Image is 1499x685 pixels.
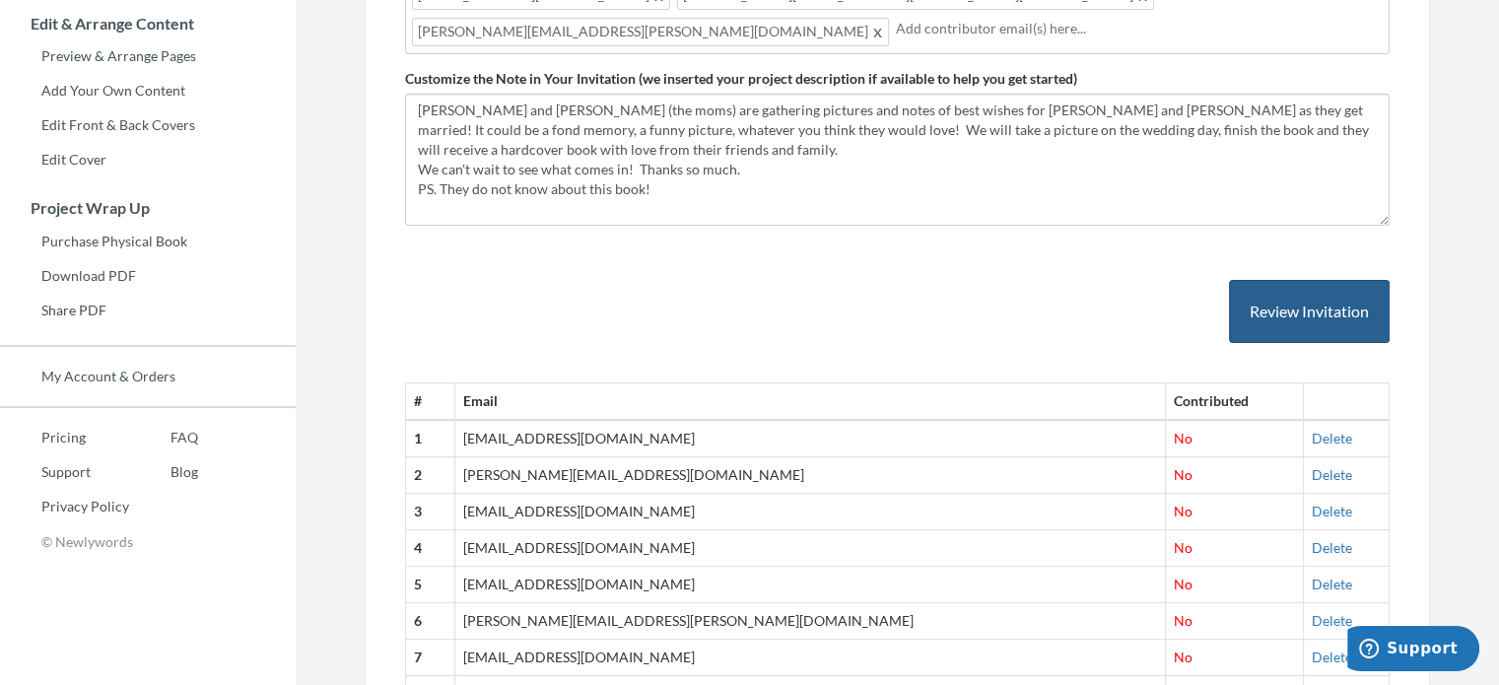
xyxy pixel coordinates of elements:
[129,457,198,487] a: Blog
[1165,383,1303,420] th: Contributed
[1174,539,1192,556] span: No
[454,567,1165,603] td: [EMAIL_ADDRESS][DOMAIN_NAME]
[454,530,1165,567] td: [EMAIL_ADDRESS][DOMAIN_NAME]
[406,494,455,530] th: 3
[406,420,455,456] th: 1
[1174,503,1192,519] span: No
[454,383,1165,420] th: Email
[129,423,198,452] a: FAQ
[454,420,1165,456] td: [EMAIL_ADDRESS][DOMAIN_NAME]
[1174,649,1192,665] span: No
[1312,649,1352,665] a: Delete
[406,640,455,676] th: 7
[1312,539,1352,556] a: Delete
[406,530,455,567] th: 4
[406,457,455,494] th: 2
[1,199,296,217] h3: Project Wrap Up
[1312,612,1352,629] a: Delete
[896,18,1383,39] input: Add contributor email(s) here...
[406,383,455,420] th: #
[1312,576,1352,592] a: Delete
[1312,466,1352,483] a: Delete
[1312,503,1352,519] a: Delete
[1174,466,1192,483] span: No
[412,18,889,46] span: [PERSON_NAME][EMAIL_ADDRESS][PERSON_NAME][DOMAIN_NAME]
[1347,626,1479,675] iframe: Opens a widget where you can chat to one of our agents
[454,494,1165,530] td: [EMAIL_ADDRESS][DOMAIN_NAME]
[406,603,455,640] th: 6
[454,603,1165,640] td: [PERSON_NAME][EMAIL_ADDRESS][PERSON_NAME][DOMAIN_NAME]
[406,567,455,603] th: 5
[405,69,1077,89] label: Customize the Note in Your Invitation (we inserted your project description if available to help ...
[1,15,296,33] h3: Edit & Arrange Content
[1229,280,1390,344] button: Review Invitation
[454,640,1165,676] td: [EMAIL_ADDRESS][DOMAIN_NAME]
[1174,576,1192,592] span: No
[1312,430,1352,446] a: Delete
[405,94,1390,226] textarea: [PERSON_NAME] and [PERSON_NAME] (the moms) are gathering pictures and notes of best wishes for [P...
[454,457,1165,494] td: [PERSON_NAME][EMAIL_ADDRESS][DOMAIN_NAME]
[1174,430,1192,446] span: No
[1174,612,1192,629] span: No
